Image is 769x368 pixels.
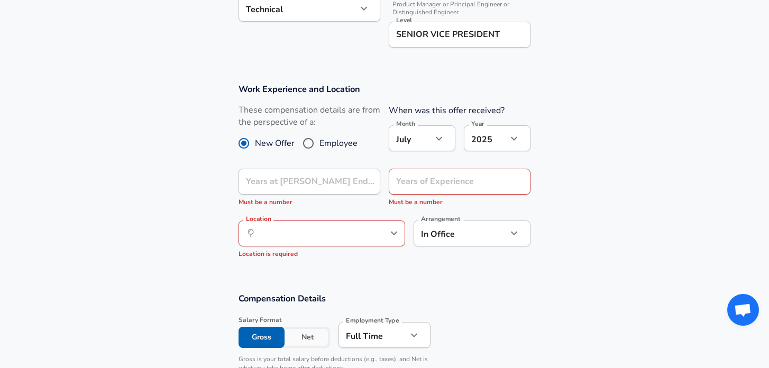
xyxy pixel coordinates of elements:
[285,327,331,348] button: Net
[389,198,443,206] span: Must be a number
[239,83,530,95] h3: Work Experience and Location
[421,216,460,222] label: Arrangement
[239,198,292,206] span: Must be a number
[255,137,295,150] span: New Offer
[346,317,399,324] label: Employment Type
[319,137,358,150] span: Employee
[396,17,412,23] label: Level
[389,105,505,116] label: When was this offer received?
[387,226,401,241] button: Open
[246,216,271,222] label: Location
[239,104,380,128] label: These compensation details are from the perspective of a:
[389,169,507,195] input: 7
[239,292,530,305] h3: Compensation Details
[393,26,526,43] input: L3
[396,121,415,127] label: Month
[471,121,484,127] label: Year
[464,125,507,151] div: 2025
[239,250,298,258] span: Location is required
[414,220,491,246] div: In Office
[239,169,357,195] input: 0
[239,327,285,348] button: Gross
[727,294,759,326] div: Open chat
[239,316,330,325] span: Salary Format
[338,322,407,348] div: Full Time
[389,125,432,151] div: July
